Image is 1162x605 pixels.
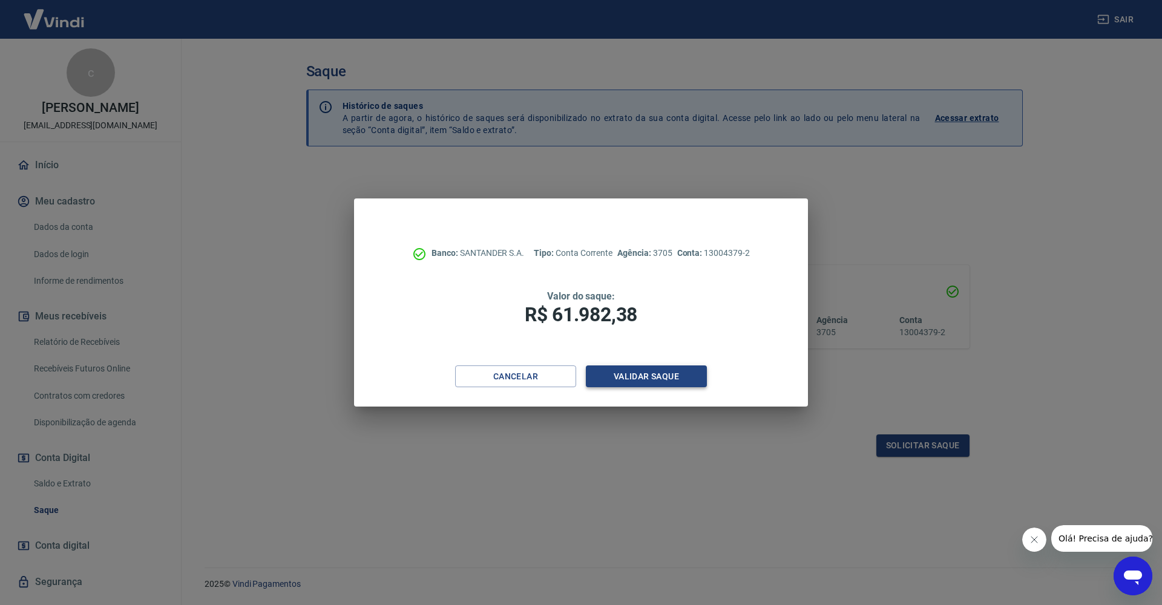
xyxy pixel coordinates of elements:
[534,247,612,260] p: Conta Corrente
[547,290,615,302] span: Valor do saque:
[1022,528,1046,552] iframe: Fechar mensagem
[432,248,460,258] span: Banco:
[1114,557,1152,595] iframe: Botão para abrir a janela de mensagens
[617,247,672,260] p: 3705
[677,247,750,260] p: 13004379-2
[525,303,637,326] span: R$ 61.982,38
[677,248,704,258] span: Conta:
[1051,525,1152,552] iframe: Mensagem da empresa
[432,247,524,260] p: SANTANDER S.A.
[617,248,653,258] span: Agência:
[7,8,102,18] span: Olá! Precisa de ajuda?
[455,365,576,388] button: Cancelar
[534,248,556,258] span: Tipo:
[586,365,707,388] button: Validar saque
